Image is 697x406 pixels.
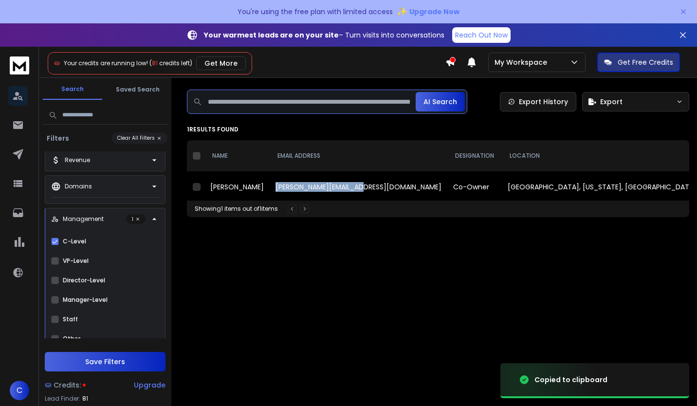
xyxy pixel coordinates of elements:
[195,205,278,213] div: Showing 1 items out of 1 items
[455,30,508,40] p: Reach Out Now
[63,335,80,343] label: Other
[204,30,339,40] strong: Your warmest leads are on your site
[126,214,146,224] p: 1
[45,352,165,371] button: Save Filters
[10,381,29,400] button: C
[45,375,165,395] a: Credits:Upgrade
[63,277,105,284] label: Director-Level
[187,126,689,133] p: 1 results found
[452,27,511,43] a: Reach Out Now
[54,380,81,390] span: Credits:
[416,92,465,111] button: AI Search
[43,79,102,100] button: Search
[447,140,502,171] th: DESIGNATION
[108,80,167,99] button: Saved Search
[63,296,108,304] label: Manager-Level
[397,2,459,21] button: ✨Upgrade Now
[65,183,92,190] p: Domains
[63,257,89,265] label: VP-Level
[63,238,86,245] label: C-Level
[152,59,158,67] span: 81
[600,97,623,107] span: Export
[597,53,680,72] button: Get Free Credits
[10,56,29,74] img: logo
[64,59,148,67] span: Your credits are running low!
[534,375,607,385] div: Copied to clipboard
[204,30,444,40] p: – Turn visits into conversations
[397,5,407,18] span: ✨
[238,7,393,17] p: You're using the free plan with limited access
[495,57,551,67] p: My Workspace
[149,59,192,67] span: ( credits left)
[409,7,459,17] span: Upgrade Now
[45,395,80,403] p: Lead Finder:
[500,92,576,111] a: Export History
[210,182,264,192] span: [PERSON_NAME]
[43,133,73,143] h3: Filters
[63,215,104,223] p: Management
[447,171,502,203] td: Co-Owner
[196,56,246,70] button: Get More
[618,57,673,67] p: Get Free Credits
[82,395,88,403] span: 81
[275,182,441,192] div: [PERSON_NAME][EMAIL_ADDRESS][DOMAIN_NAME]
[63,315,78,323] label: Staff
[65,156,90,164] p: Revenue
[134,380,165,390] div: Upgrade
[204,140,270,171] th: NAME
[111,132,167,144] button: Clear All Filters
[270,140,447,171] th: EMAIL ADDRESS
